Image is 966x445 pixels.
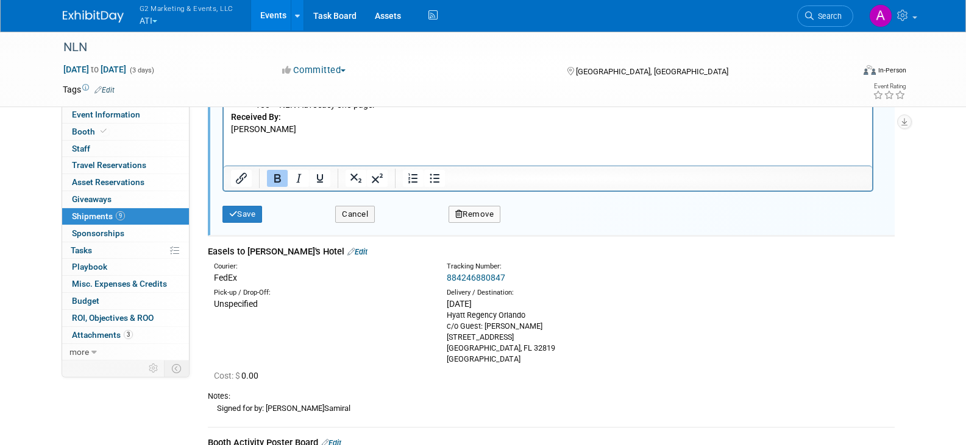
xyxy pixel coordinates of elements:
a: more [62,344,189,360]
span: to [89,65,101,74]
a: Asset Reservations [62,174,189,191]
a: Playbook [62,259,189,275]
a: Giveaways [62,191,189,208]
button: Remove [449,206,501,223]
li: 100 – NLN Advocacy one-pager [32,52,642,65]
li: 100 – Flashcards Hub Feature Spotlight [32,29,642,41]
div: Pick-up / Drop-Off: [214,288,428,298]
button: Bold [267,170,288,187]
div: In-Person [878,66,906,75]
span: Sponsorships [72,228,124,238]
td: Personalize Event Tab Strip [143,360,165,376]
button: Bullet list [424,170,445,187]
img: Format-Inperson.png [864,65,876,75]
img: ExhibitDay [63,10,124,23]
span: Search [814,12,842,21]
button: Insert/edit link [231,170,252,187]
div: FedEx [214,272,428,284]
a: Misc. Expenses & Credits [62,276,189,292]
div: Event Format [781,63,907,82]
li: 100 – Student Mentor Feature Spotlight [32,17,642,29]
td: Tags [63,83,115,96]
span: Misc. Expenses & Credits [72,279,167,289]
a: Sponsorships [62,225,189,242]
button: Subscript [346,170,366,187]
span: Asset Reservations [72,177,144,187]
a: Booth [62,124,189,140]
span: more [69,347,89,357]
a: Attachments3 [62,327,189,343]
b: Received By: [7,65,57,75]
span: [DATE] [DATE] [63,64,127,75]
span: [GEOGRAPHIC_DATA], [GEOGRAPHIC_DATA] [576,67,728,76]
td: Toggle Event Tabs [164,360,189,376]
img: Anna Lerner [869,4,892,27]
a: Staff [62,141,189,157]
div: Signed for by: [PERSON_NAME]Samiral [208,402,895,415]
span: Attachments [72,330,133,340]
body: Rich Text Area. Press ALT-0 for help. [7,5,642,88]
span: Staff [72,144,90,153]
button: Cancel [335,206,375,223]
button: Committed [278,64,350,77]
span: Unspecified [214,299,258,309]
a: Tasks [62,242,189,259]
div: Courier: [214,262,428,272]
span: Travel Reservations [72,160,146,170]
a: Edit [347,247,368,256]
div: [DATE] [447,298,661,310]
a: Travel Reservations [62,157,189,173]
li: 100 - Engage Series brochure [32,5,642,17]
span: G2 Marketing & Events, LLC [140,2,233,15]
a: Search [797,5,853,27]
button: Italic [288,170,309,187]
div: Hyatt Regency Orlando c/o Guest: [PERSON_NAME] [STREET_ADDRESS] [GEOGRAPHIC_DATA], FL 32819 [GEOG... [447,310,661,365]
div: NLN [59,37,835,58]
div: Event Rating [873,83,906,89]
span: 0.00 [214,371,263,380]
i: Booth reservation complete [101,128,107,135]
span: Shipments [72,211,125,221]
button: Superscript [367,170,388,187]
span: Cost: $ [214,371,241,380]
p: [PERSON_NAME] [7,65,642,88]
span: Event Information [72,110,140,119]
a: Edit [94,86,115,94]
span: 3 [124,330,133,339]
a: ROI, Objectives & ROO [62,310,189,326]
button: Save [222,206,263,223]
div: Easels to [PERSON_NAME]'s Hotel [208,245,895,258]
button: Underline [310,170,330,187]
span: 9 [116,211,125,220]
div: Delivery / Destination: [447,288,661,298]
a: Budget [62,293,189,309]
div: Notes: [208,391,895,402]
li: 100 – ATI Policy Principles doc [32,41,642,53]
span: ROI, Objectives & ROO [72,313,154,323]
a: Shipments9 [62,208,189,225]
span: Tasks [71,245,92,255]
span: Booth [72,127,109,136]
div: Tracking Number: [447,262,720,272]
button: Numbered list [403,170,424,187]
span: Giveaways [72,194,112,204]
a: Event Information [62,107,189,123]
span: (3 days) [129,66,154,74]
a: 884246880847 [447,273,505,282]
span: Budget [72,296,99,306]
span: Playbook [72,262,107,272]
